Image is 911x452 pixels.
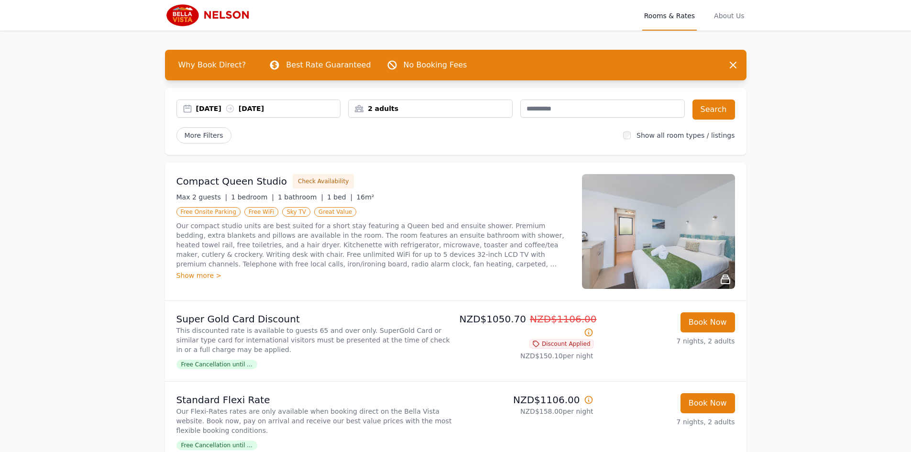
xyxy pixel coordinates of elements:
[349,104,512,113] div: 2 adults
[231,193,274,201] span: 1 bedroom |
[293,174,354,188] button: Check Availability
[314,207,356,217] span: Great Value
[460,351,593,361] p: NZD$150.10 per night
[460,312,593,339] p: NZD$1050.70
[637,132,735,139] label: Show all room types / listings
[176,360,257,369] span: Free Cancellation until ...
[196,104,340,113] div: [DATE] [DATE]
[176,312,452,326] p: Super Gold Card Discount
[278,193,323,201] span: 1 bathroom |
[176,221,571,269] p: Our compact studio units are best suited for a short stay featuring a Queen bed and ensuite showe...
[176,271,571,280] div: Show more >
[176,175,287,188] h3: Compact Queen Studio
[176,207,241,217] span: Free Onsite Parking
[327,193,352,201] span: 1 bed |
[356,193,374,201] span: 16m²
[530,313,597,325] span: NZD$1106.00
[286,59,371,71] p: Best Rate Guaranteed
[176,326,452,354] p: This discounted rate is available to guests 65 and over only. SuperGold Card or similar type card...
[244,207,279,217] span: Free WiFi
[176,127,231,143] span: More Filters
[176,441,257,450] span: Free Cancellation until ...
[692,99,735,120] button: Search
[176,393,452,407] p: Standard Flexi Rate
[176,407,452,435] p: Our Flexi-Rates rates are only available when booking direct on the Bella Vista website. Book now...
[601,336,735,346] p: 7 nights, 2 adults
[460,393,593,407] p: NZD$1106.00
[601,417,735,427] p: 7 nights, 2 adults
[165,4,257,27] img: Bella Vista Motel Nelson
[681,393,735,413] button: Book Now
[176,193,228,201] span: Max 2 guests |
[681,312,735,332] button: Book Now
[404,59,467,71] p: No Booking Fees
[282,207,310,217] span: Sky TV
[460,407,593,416] p: NZD$158.00 per night
[171,55,254,75] span: Why Book Direct?
[529,339,593,349] span: Discount Applied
